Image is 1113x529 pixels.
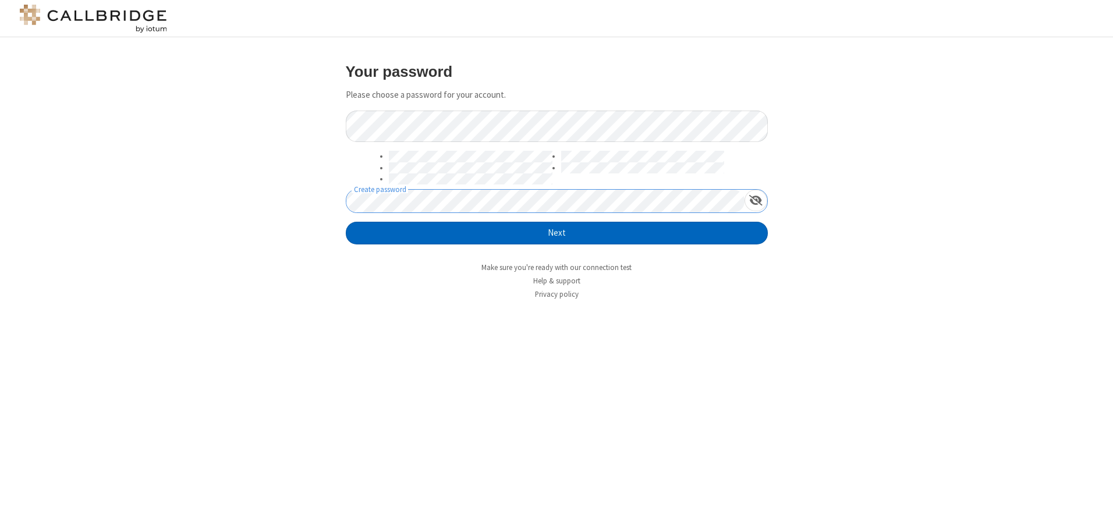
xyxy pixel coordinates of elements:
p: Please choose a password for your account. [346,88,768,102]
h3: Your password [346,63,768,80]
a: Make sure you're ready with our connection test [481,262,632,272]
a: Help & support [533,276,580,286]
button: Next [346,222,768,245]
a: Privacy policy [535,289,579,299]
div: Show password [745,190,767,211]
img: logo@2x.png [17,5,169,33]
input: Create password [346,190,745,212]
